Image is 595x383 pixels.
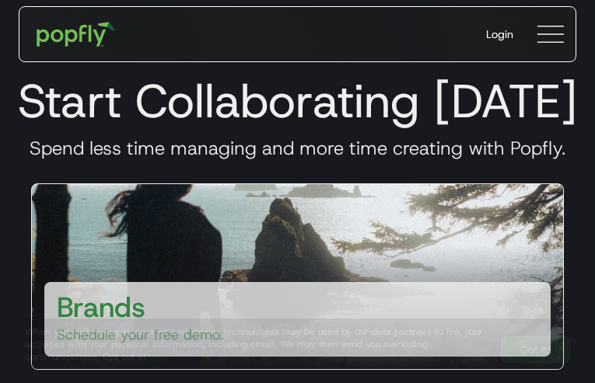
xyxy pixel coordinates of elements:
a: Login [474,14,526,54]
div: When you visit or log in, cookies and similar technologies may be used by our data partners to li... [25,326,488,363]
h3: Brands [57,288,145,326]
h3: Spend less time managing and more time creating with Popfly. [12,137,583,160]
a: here [146,350,166,363]
a: home [26,11,126,57]
h1: Start Collaborating [DATE] [12,73,583,129]
div: Login [486,26,513,42]
a: Got It! [501,336,570,363]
